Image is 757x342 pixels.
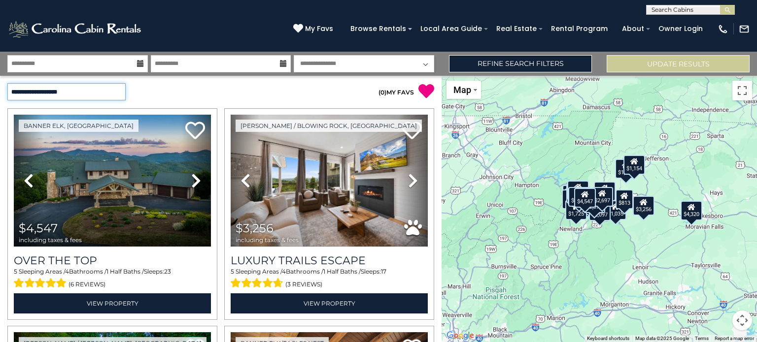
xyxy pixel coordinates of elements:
div: $2,651 [566,183,588,203]
span: My Favs [305,24,333,34]
div: $1,035 [605,200,626,219]
img: mail-regular-white.png [739,24,750,34]
div: Sleeping Areas / Bathrooms / Sleeps: [14,267,211,291]
img: phone-regular-white.png [718,24,728,34]
span: Map [453,85,471,95]
span: 4 [282,268,286,275]
a: View Property [231,293,428,313]
span: 5 [231,268,234,275]
button: Change map style [447,81,481,99]
a: Banner Elk, [GEOGRAPHIC_DATA] [19,120,138,132]
div: $1,567 [615,159,637,179]
div: $4,547 [574,188,596,208]
a: My Favs [293,24,336,34]
span: including taxes & fees [236,237,299,243]
a: (0)MY FAVS [378,89,414,96]
div: $2,407 [567,181,589,200]
div: $1,154 [623,155,645,174]
button: Update Results [607,55,750,72]
div: $813 [616,189,633,209]
img: thumbnail_167153549.jpeg [14,115,211,247]
a: Open this area in Google Maps (opens a new window) [444,329,477,342]
a: Local Area Guide [415,21,487,36]
span: 1 Half Baths / [323,268,361,275]
a: Real Estate [491,21,542,36]
button: Toggle fullscreen view [732,81,752,100]
span: Map data ©2025 Google [635,336,689,341]
span: $3,256 [236,221,274,235]
span: 4 [65,268,69,275]
a: Refine Search Filters [449,55,592,72]
span: 23 [164,268,171,275]
div: $1,954 [562,189,584,209]
div: $2,697 [591,187,613,207]
span: (6 reviews) [69,278,105,291]
div: Sleeping Areas / Bathrooms / Sleeps: [231,267,428,291]
a: [PERSON_NAME] / Blowing Rock, [GEOGRAPHIC_DATA] [236,120,422,132]
span: $4,547 [19,221,58,235]
div: $4,320 [681,200,702,220]
button: Map camera controls [732,311,752,330]
div: $2,373 [584,193,605,213]
span: including taxes & fees [19,237,82,243]
a: Rental Program [546,21,613,36]
button: Keyboard shortcuts [587,335,629,342]
a: Browse Rentals [345,21,411,36]
span: ( ) [378,89,386,96]
a: About [617,21,649,36]
span: 0 [380,89,384,96]
div: $3,256 [633,196,654,216]
div: $2,801 [594,182,616,201]
a: Report a map error [715,336,754,341]
a: Over The Top [14,254,211,267]
span: (3 reviews) [285,278,322,291]
img: Google [444,329,477,342]
div: $1,725 [565,200,587,220]
div: $2,768 [568,187,590,207]
span: 5 [14,268,17,275]
img: White-1-2.png [7,19,144,39]
div: $2,097 [589,201,611,220]
a: Owner Login [654,21,708,36]
a: View Property [14,293,211,313]
img: thumbnail_168695581.jpeg [231,115,428,247]
span: 17 [381,268,386,275]
span: 1 Half Baths / [106,268,144,275]
div: $876 [569,180,586,199]
a: Luxury Trails Escape [231,254,428,267]
a: Terms (opens in new tab) [695,336,709,341]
